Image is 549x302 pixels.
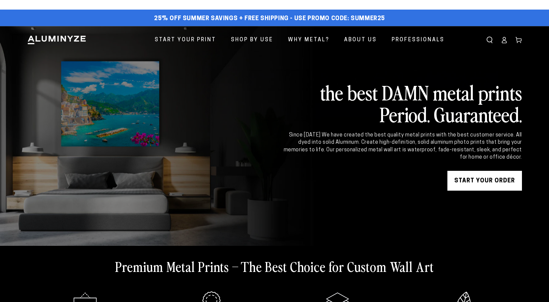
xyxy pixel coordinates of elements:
span: Start Your Print [155,35,216,45]
a: START YOUR Order [447,171,522,191]
a: Why Metal? [283,31,334,49]
span: Shop By Use [231,35,273,45]
a: About Us [339,31,382,49]
div: Since [DATE] We have created the best quality metal prints with the best customer service. All dy... [282,132,522,161]
img: Aluminyze [27,35,86,45]
summary: Search our site [482,33,497,47]
h2: Premium Metal Prints – The Best Choice for Custom Wall Art [115,258,434,275]
span: Professionals [392,35,444,45]
a: Shop By Use [226,31,278,49]
a: Professionals [387,31,449,49]
a: Start Your Print [150,31,221,49]
span: Why Metal? [288,35,329,45]
span: About Us [344,35,377,45]
span: 25% off Summer Savings + Free Shipping - Use Promo Code: SUMMER25 [154,15,385,22]
h2: the best DAMN metal prints Period. Guaranteed. [282,81,522,125]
